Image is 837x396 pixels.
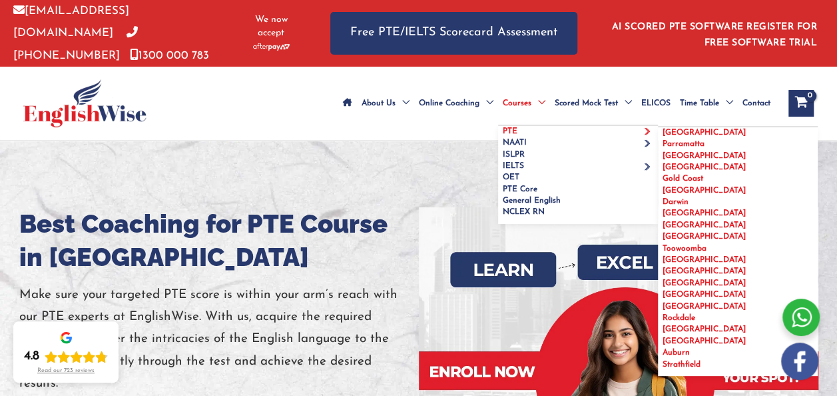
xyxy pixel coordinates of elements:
span: Menu Toggle [643,128,655,135]
span: Menu Toggle [396,80,410,127]
span: Menu Toggle [719,80,733,127]
img: cropped-ew-logo [23,79,146,127]
span: [GEOGRAPHIC_DATA] [663,325,746,333]
span: NAATI [503,139,527,147]
span: [GEOGRAPHIC_DATA] [663,129,746,137]
a: [GEOGRAPHIC_DATA] [658,185,818,197]
span: Darwin [663,198,689,206]
a: Strathfield [658,359,818,376]
a: [PHONE_NUMBER] [13,27,138,61]
a: OET [498,172,658,183]
a: IELTSMenu Toggle [498,161,658,172]
span: ISLPR [503,151,525,159]
span: Courses [503,80,531,127]
a: [GEOGRAPHIC_DATA] [658,162,818,173]
span: Rockdale [663,314,695,322]
span: [GEOGRAPHIC_DATA] [663,279,746,287]
span: Menu Toggle [618,80,632,127]
span: [GEOGRAPHIC_DATA] [663,303,746,311]
span: [GEOGRAPHIC_DATA] [663,221,746,229]
span: Menu Toggle [643,163,655,170]
span: About Us [362,80,396,127]
a: Parramatta [658,139,818,150]
a: [EMAIL_ADDRESS][DOMAIN_NAME] [13,5,129,39]
span: [GEOGRAPHIC_DATA] [663,209,746,217]
span: PTE Core [503,185,537,193]
span: Menu Toggle [531,80,545,127]
a: 1300 000 783 [130,50,209,61]
a: [GEOGRAPHIC_DATA] [658,301,818,313]
a: [GEOGRAPHIC_DATA] [658,289,818,301]
span: Menu Toggle [643,139,655,147]
span: [GEOGRAPHIC_DATA] [663,187,746,195]
a: [GEOGRAPHIC_DATA] [658,336,818,347]
a: [GEOGRAPHIC_DATA] [658,231,818,243]
span: Auburn [663,349,690,357]
span: Online Coaching [419,80,479,127]
a: ISLPR [498,149,658,161]
span: Toowoomba [663,245,706,253]
h1: Best Coaching for PTE Course in [GEOGRAPHIC_DATA] [19,207,419,274]
span: Menu Toggle [479,80,493,127]
a: [GEOGRAPHIC_DATA] [658,208,818,219]
span: [GEOGRAPHIC_DATA] [663,291,746,299]
div: 4.8 [24,349,39,365]
a: [GEOGRAPHIC_DATA] [658,127,818,139]
a: ELICOS [637,80,675,127]
span: [GEOGRAPHIC_DATA] [663,337,746,345]
aside: Header Widget 1 [604,11,824,55]
a: Online CoachingMenu Toggle [414,80,498,127]
span: [GEOGRAPHIC_DATA] [GEOGRAPHIC_DATA] [663,256,746,275]
span: [GEOGRAPHIC_DATA] [663,152,746,160]
a: View Shopping Cart, empty [788,90,814,117]
span: Time Table [680,80,719,127]
span: IELTS [503,162,524,170]
a: Auburn [658,347,818,359]
span: Contact [742,80,770,127]
img: Afterpay-Logo [253,43,290,51]
a: Free PTE/IELTS Scorecard Assessment [330,12,577,54]
a: [GEOGRAPHIC_DATA] [658,151,818,162]
a: [GEOGRAPHIC_DATA] [658,220,818,231]
a: Rockdale [658,313,818,324]
span: ELICOS [641,80,671,127]
a: [GEOGRAPHIC_DATA] [GEOGRAPHIC_DATA] [658,255,818,278]
div: Rating: 4.8 out of 5 [24,349,108,365]
span: We now accept [246,13,297,40]
span: OET [503,173,519,181]
a: [GEOGRAPHIC_DATA] [658,324,818,335]
img: white-facebook.png [781,343,818,380]
a: [GEOGRAPHIC_DATA] [658,278,818,289]
a: AI SCORED PTE SOFTWARE REGISTER FOR FREE SOFTWARE TRIAL [612,22,818,48]
span: PTE [503,127,517,135]
a: NCLEX RN [498,207,658,223]
span: NCLEX RN [503,208,545,216]
span: Parramatta [663,140,704,148]
a: Scored Mock TestMenu Toggle [550,80,637,127]
span: Gold Coast [663,175,703,183]
a: General English [498,195,658,207]
div: Read our 723 reviews [37,367,95,375]
p: Make sure your targeted PTE score is within your arm’s reach with our PTE experts at EnglishWise.... [19,284,419,395]
nav: Site Navigation: Main Menu [338,80,775,127]
span: General English [503,197,561,205]
span: Strathfield [663,361,700,369]
a: Gold Coast [658,173,818,185]
a: Contact [738,80,775,127]
a: Toowoomba [658,243,818,255]
span: Scored Mock Test [555,80,618,127]
span: [GEOGRAPHIC_DATA] [663,233,746,241]
a: CoursesMenu Toggle [498,80,550,127]
a: NAATIMenu Toggle [498,137,658,149]
a: PTE Core [498,184,658,195]
a: About UsMenu Toggle [357,80,414,127]
a: PTEMenu Toggle [498,126,658,137]
a: Time TableMenu Toggle [675,80,738,127]
a: Darwin [658,197,818,208]
span: [GEOGRAPHIC_DATA] [663,163,746,171]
